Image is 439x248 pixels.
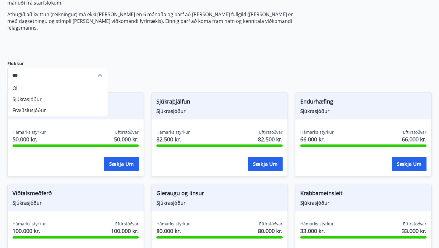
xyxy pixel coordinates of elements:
span: Sjúkraþjálfun [156,97,283,108]
button: Sækja um [392,157,427,171]
span: 66.000 kr. [300,135,334,143]
li: Öll [8,83,108,94]
span: 50.000 kr. [12,135,46,143]
span: 66.000 kr. [402,135,427,143]
p: Athugið að kvittun (reikningur) má ekki [PERSON_NAME] en 6 mánaða og þarf að [PERSON_NAME] fullgi... [7,11,295,31]
li: Sjúkrasjóður [8,94,108,105]
span: 100.000 kr. [111,227,139,235]
span: Viðtalsmeðferð [12,189,139,199]
span: Sjúkrasjóður [300,199,427,206]
span: Hámarks styrkur [300,221,334,227]
span: Krabbameinsleit [300,189,427,199]
span: Hámarks styrkur [12,129,46,135]
span: Eftirstöðvar [403,221,427,227]
span: 80.000 kr. [258,227,283,235]
span: Sjúkrasjóður [300,108,427,115]
span: Hámarks styrkur [300,129,334,135]
label: Flokkur [7,60,108,67]
span: 50.000 kr. [114,135,139,143]
button: Sækja um [248,157,283,171]
span: Hámarks styrkur [12,221,46,227]
span: Eftirstöðvar [115,221,139,227]
button: Sækja um [104,157,139,171]
span: Sjúkrasjóður [156,108,283,115]
span: 33.000 kr. [300,227,334,235]
span: Eftirstöðvar [259,221,283,227]
span: Eftirstöðvar [403,129,427,135]
span: 33.000 kr. [402,227,427,235]
span: Hámarks styrkur [156,221,190,227]
li: Fræðslusjóður [8,105,108,116]
span: Hámarks styrkur [156,129,190,135]
span: Gleraugu og linsur [156,189,283,199]
span: 82.500 kr. [258,135,283,143]
span: Sjúkrasjóður [156,199,283,206]
span: Eftirstöðvar [259,129,283,135]
span: Endurhæfing [300,97,427,108]
span: Eftirstöðvar [115,129,139,135]
span: 80.000 kr. [156,227,190,235]
span: 82.500 kr. [156,135,190,143]
span: Sjúkrasjóður [12,199,139,206]
span: 100.000 kr. [12,227,46,235]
